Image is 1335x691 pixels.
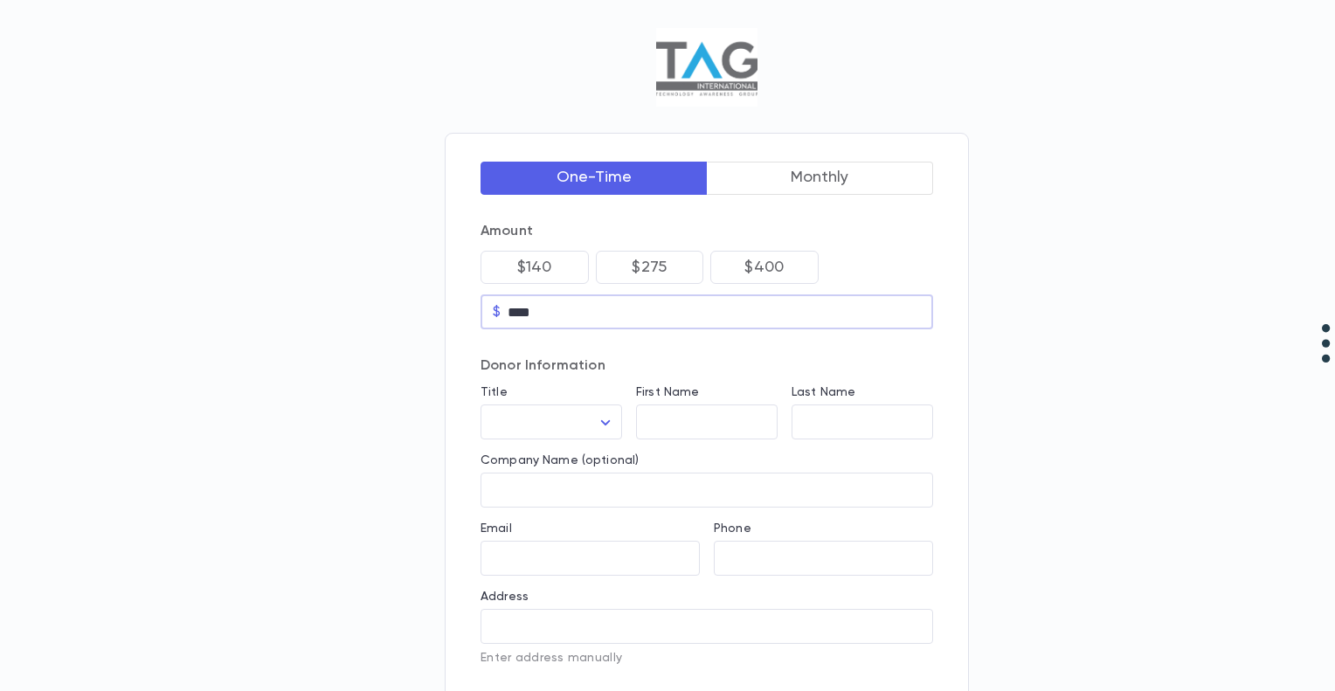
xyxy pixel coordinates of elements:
button: $400 [710,251,819,284]
button: One-Time [481,162,708,195]
label: Company Name (optional) [481,453,639,467]
p: Donor Information [481,357,933,375]
p: Amount [481,223,933,240]
button: Monthly [707,162,934,195]
label: Phone [714,522,751,536]
label: Title [481,385,508,399]
label: Email [481,522,512,536]
button: $275 [596,251,704,284]
p: $140 [517,259,552,276]
div: ​ [481,405,622,439]
p: Enter address manually [481,651,933,665]
img: Logo [656,28,757,107]
label: First Name [636,385,699,399]
p: $ [493,303,501,321]
label: Last Name [792,385,855,399]
p: $400 [744,259,784,276]
label: Address [481,590,529,604]
p: $275 [632,259,667,276]
button: $140 [481,251,589,284]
